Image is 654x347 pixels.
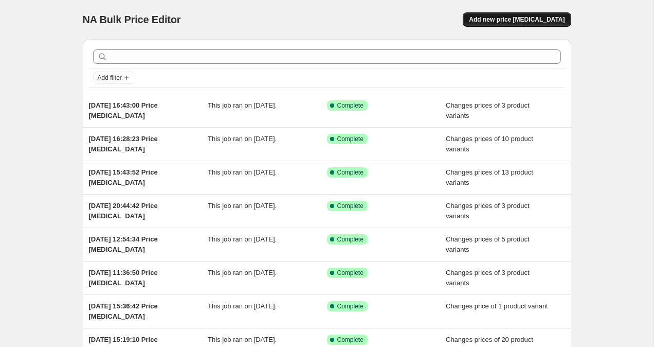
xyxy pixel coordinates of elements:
[446,235,530,253] span: Changes prices of 5 product variants
[337,168,364,177] span: Complete
[337,302,364,310] span: Complete
[208,302,277,310] span: This job ran on [DATE].
[337,202,364,210] span: Complete
[208,269,277,276] span: This job ran on [DATE].
[208,135,277,143] span: This job ran on [DATE].
[83,14,181,25] span: NA Bulk Price Editor
[208,168,277,176] span: This job ran on [DATE].
[98,74,122,82] span: Add filter
[208,235,277,243] span: This job ran on [DATE].
[469,15,565,24] span: Add new price [MEDICAL_DATA]
[446,202,530,220] span: Changes prices of 3 product variants
[89,202,158,220] span: [DATE] 20:44:42 Price [MEDICAL_DATA]
[89,101,158,119] span: [DATE] 16:43:00 Price [MEDICAL_DATA]
[208,336,277,343] span: This job ran on [DATE].
[89,168,158,186] span: [DATE] 15:43:52 Price [MEDICAL_DATA]
[337,336,364,344] span: Complete
[446,101,530,119] span: Changes prices of 3 product variants
[463,12,571,27] button: Add new price [MEDICAL_DATA]
[89,135,158,153] span: [DATE] 16:28:23 Price [MEDICAL_DATA]
[446,168,533,186] span: Changes prices of 13 product variants
[446,135,533,153] span: Changes prices of 10 product variants
[89,302,158,320] span: [DATE] 15:36:42 Price [MEDICAL_DATA]
[337,101,364,110] span: Complete
[89,269,158,287] span: [DATE] 11:36:50 Price [MEDICAL_DATA]
[337,269,364,277] span: Complete
[89,235,158,253] span: [DATE] 12:54:34 Price [MEDICAL_DATA]
[93,72,134,84] button: Add filter
[208,101,277,109] span: This job ran on [DATE].
[337,235,364,244] span: Complete
[208,202,277,210] span: This job ran on [DATE].
[446,269,530,287] span: Changes prices of 3 product variants
[446,302,548,310] span: Changes price of 1 product variant
[337,135,364,143] span: Complete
